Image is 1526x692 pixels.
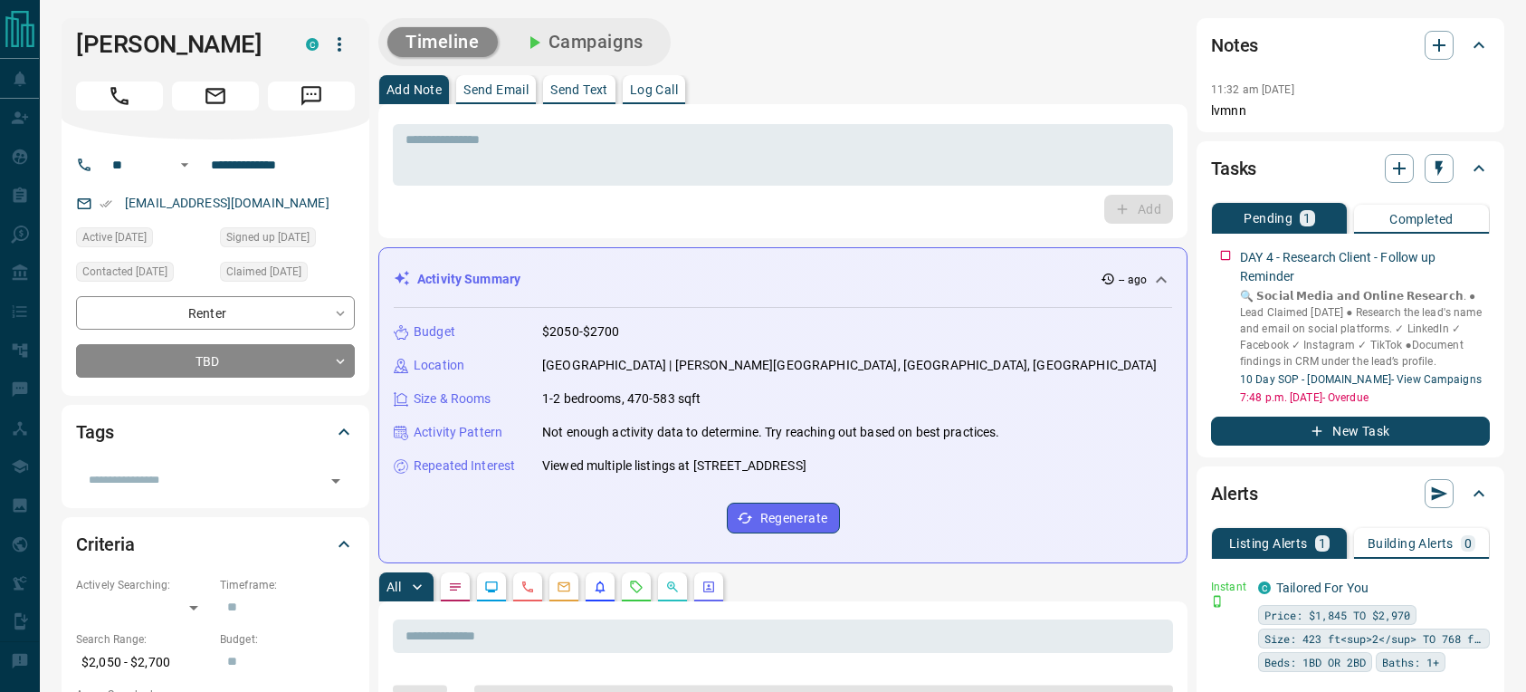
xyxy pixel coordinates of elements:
[76,30,279,59] h1: [PERSON_NAME]
[1319,537,1326,550] p: 1
[76,530,135,559] h2: Criteria
[1211,417,1490,446] button: New Task
[1240,288,1490,370] p: 🔍 𝗦𝗼𝗰𝗶𝗮𝗹 𝗠𝗲𝗱𝗶𝗮 𝗮𝗻𝗱 𝗢𝗻𝗹𝗶𝗻𝗲 𝗥𝗲𝘀𝗲𝗮𝗿𝗰𝗵. ● Lead Claimed [DATE] ● Research the lead's name and email on...
[1211,472,1490,515] div: Alerts
[1211,31,1258,60] h2: Notes
[727,503,840,533] button: Regenerate
[1258,581,1271,594] div: condos.ca
[1303,212,1311,225] p: 1
[1240,248,1490,286] p: DAY 4 - Research Client - Follow up Reminder
[1464,537,1472,550] p: 0
[220,577,355,593] p: Timeframe:
[701,580,716,594] svg: Agent Actions
[226,228,310,246] span: Signed up [DATE]
[1264,630,1483,648] span: Size: 423 ft<sup>2</sup> TO 768 ft<sup>2</sup>
[1368,537,1454,550] p: Building Alerts
[386,83,442,96] p: Add Note
[76,82,163,111] span: Call
[76,410,355,454] div: Tags
[76,648,211,678] p: $2,050 - $2,700
[414,457,515,476] p: Repeated Interest
[630,83,678,96] p: Log Call
[76,262,211,287] div: Fri Oct 10 2025
[505,27,662,57] button: Campaigns
[1211,101,1490,120] p: lvmnn
[542,423,1000,442] p: Not enough activity data to determine. Try reaching out based on best practices.
[394,263,1172,296] div: Activity Summary-- ago
[1211,579,1247,595] p: Instant
[1211,83,1294,96] p: 11:32 am [DATE]
[1240,373,1482,386] a: 10 Day SOP - [DOMAIN_NAME]- View Campaigns
[1119,272,1147,288] p: -- ago
[1211,24,1490,67] div: Notes
[414,322,455,341] p: Budget
[1244,212,1292,225] p: Pending
[484,580,499,594] svg: Lead Browsing Activity
[593,580,607,594] svg: Listing Alerts
[557,580,571,594] svg: Emails
[1211,595,1224,608] svg: Push Notification Only
[520,580,535,594] svg: Calls
[268,82,355,111] span: Message
[76,631,211,648] p: Search Range:
[82,228,147,246] span: Active [DATE]
[1211,147,1490,190] div: Tasks
[220,227,355,253] div: Tue Oct 07 2025
[1229,537,1308,550] p: Listing Alerts
[306,38,319,51] div: condos.ca
[414,389,491,408] p: Size & Rooms
[226,263,301,281] span: Claimed [DATE]
[1264,606,1410,624] span: Price: $1,845 TO $2,970
[76,227,211,253] div: Tue Oct 07 2025
[1382,653,1439,671] span: Baths: 1+
[417,270,520,289] p: Activity Summary
[414,356,464,375] p: Location
[76,523,355,566] div: Criteria
[1276,581,1369,595] a: Tailored For You
[125,196,329,210] a: [EMAIL_ADDRESS][DOMAIN_NAME]
[76,418,113,447] h2: Tags
[463,83,529,96] p: Send Email
[76,577,211,593] p: Actively Searching:
[542,322,619,341] p: $2050-$2700
[100,197,112,210] svg: Email Verified
[387,27,498,57] button: Timeline
[76,296,355,330] div: Renter
[1211,479,1258,508] h2: Alerts
[220,262,355,287] div: Tue Oct 07 2025
[542,457,806,476] p: Viewed multiple listings at [STREET_ADDRESS]
[665,580,680,594] svg: Opportunities
[542,356,1158,375] p: [GEOGRAPHIC_DATA] | [PERSON_NAME][GEOGRAPHIC_DATA], [GEOGRAPHIC_DATA], [GEOGRAPHIC_DATA]
[76,344,355,378] div: TBD
[550,83,608,96] p: Send Text
[386,581,401,593] p: All
[542,389,701,408] p: 1-2 bedrooms, 470-583 sqft
[414,423,502,442] p: Activity Pattern
[220,631,355,648] p: Budget:
[448,580,463,594] svg: Notes
[172,82,259,111] span: Email
[1240,389,1490,406] p: 7:48 p.m. [DATE] - Overdue
[1211,154,1256,183] h2: Tasks
[323,468,348,494] button: Open
[1264,653,1366,671] span: Beds: 1BD OR 2BD
[1389,213,1454,226] p: Completed
[174,154,196,176] button: Open
[629,580,644,594] svg: Requests
[82,263,167,281] span: Contacted [DATE]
